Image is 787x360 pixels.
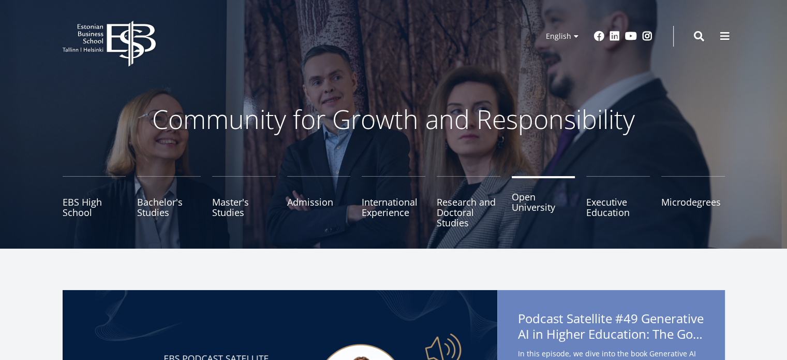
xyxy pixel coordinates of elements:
[120,104,668,135] p: Community for Growth and Responsibility
[518,311,704,345] span: Podcast Satellite #49 Generative
[437,176,500,228] a: Research and Doctoral Studies
[512,176,575,228] a: Open University
[586,176,650,228] a: Executive Education
[362,176,425,228] a: International Experience
[287,176,351,228] a: Admission
[518,326,704,342] span: AI in Higher Education: The Good, the Bad, and the Ugly
[661,176,725,228] a: Microdegrees
[137,176,201,228] a: Bachelor's Studies
[212,176,276,228] a: Master's Studies
[625,31,637,41] a: Youtube
[642,31,652,41] a: Instagram
[63,176,126,228] a: EBS High School
[594,31,604,41] a: Facebook
[610,31,620,41] a: Linkedin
